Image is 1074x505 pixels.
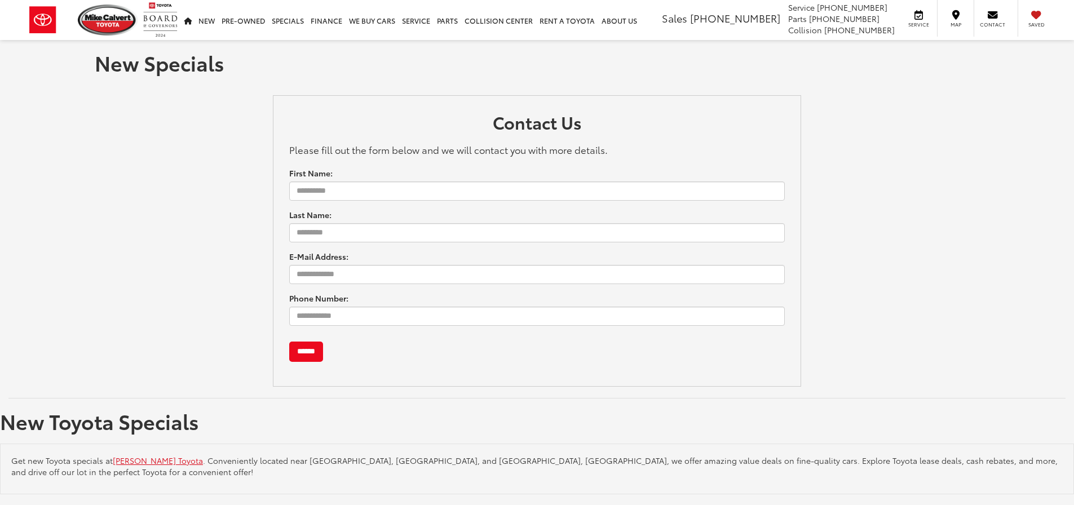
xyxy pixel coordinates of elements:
[906,21,931,28] span: Service
[809,13,879,24] span: [PHONE_NUMBER]
[289,167,333,179] label: First Name:
[11,455,1063,477] p: Get new Toyota specials at . Conveniently located near [GEOGRAPHIC_DATA], [GEOGRAPHIC_DATA], and ...
[78,5,138,36] img: Mike Calvert Toyota
[943,21,968,28] span: Map
[95,51,980,74] h1: New Specials
[289,209,332,220] label: Last Name:
[662,11,687,25] span: Sales
[289,143,785,156] p: Please fill out the form below and we will contact you with more details.
[113,455,203,466] a: [PERSON_NAME] Toyota
[788,24,822,36] span: Collision
[289,113,785,137] h2: Contact Us
[289,293,348,304] label: Phone Number:
[824,24,895,36] span: [PHONE_NUMBER]
[817,2,887,13] span: [PHONE_NUMBER]
[788,2,815,13] span: Service
[788,13,807,24] span: Parts
[1024,21,1049,28] span: Saved
[690,11,780,25] span: [PHONE_NUMBER]
[289,251,348,262] label: E-Mail Address:
[980,21,1005,28] span: Contact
